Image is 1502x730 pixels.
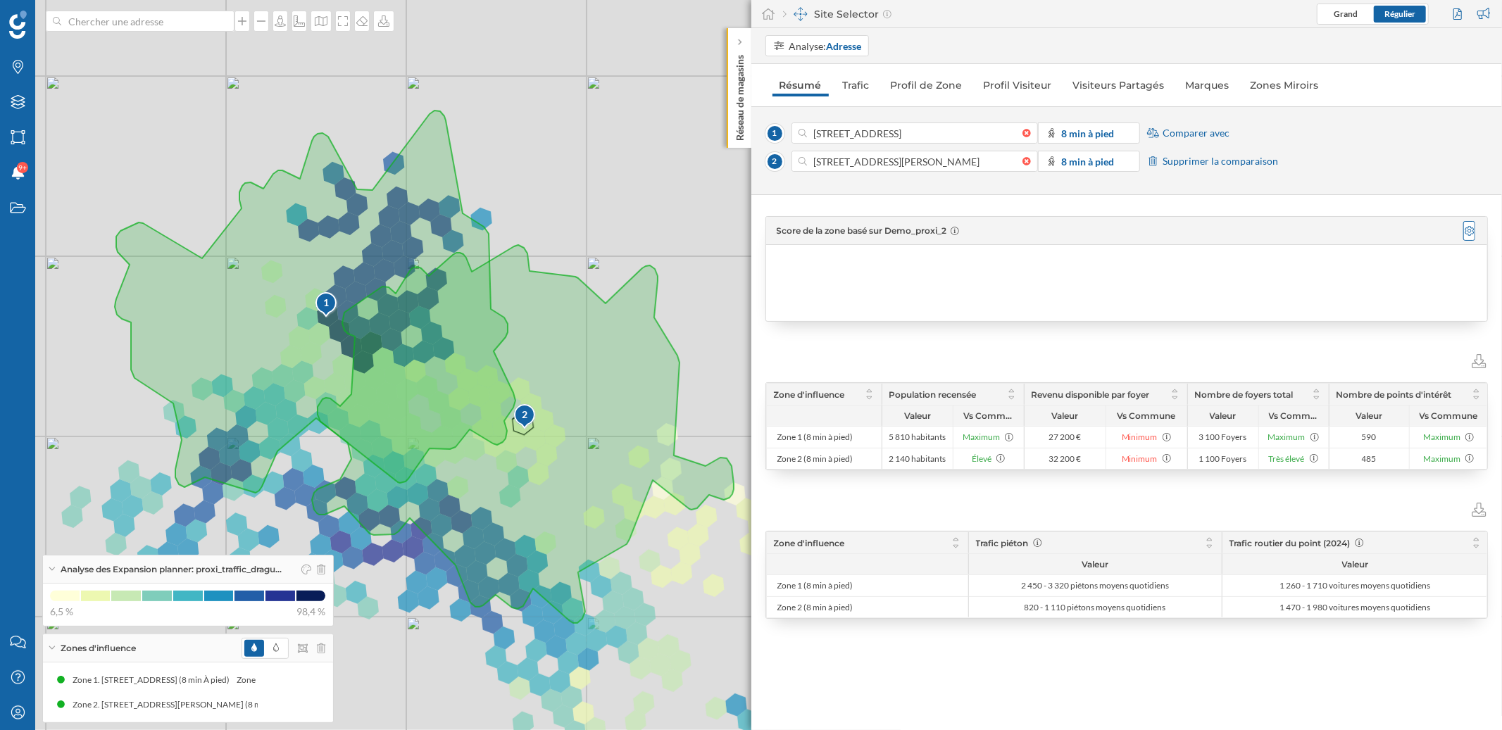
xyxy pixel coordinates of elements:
[1334,8,1358,19] span: Grand
[1163,126,1229,140] span: Comparer avec
[826,40,861,52] strong: Adresse
[9,11,27,39] img: Logo Geoblink
[513,408,537,422] div: 2
[783,7,891,21] div: Site Selector
[777,225,947,237] span: Score de la zone basé sur Demo_proxi_2
[963,410,1013,421] span: Vs Commune
[1199,453,1247,465] span: 1 100 Foyers
[732,49,746,141] p: Réseau de magasins
[1362,432,1377,443] span: 590
[1342,559,1369,569] span: Valeur
[237,673,401,687] div: Zone 1. [STREET_ADDRESS] (8 min À pied)
[1061,156,1114,168] strong: 8 min à pied
[777,432,853,443] span: Zone 1 (8 min à pied)
[1179,74,1237,96] a: Marques
[1269,410,1318,421] span: Vs Commune
[1280,580,1431,591] span: 1 260 - 1 710 voitures moyens quotidiens
[1122,431,1158,443] span: Minimum
[977,74,1059,96] a: Profil Visiteur
[1032,389,1150,400] span: Revenu disponible par foyer
[297,605,326,619] span: 98,4 %
[789,39,861,54] div: Analyse:
[794,7,808,21] img: dashboards-manager.svg
[884,74,970,96] a: Profil de Zone
[836,74,877,96] a: Trafic
[1244,74,1326,96] a: Zones Miroirs
[50,605,73,619] span: 6,5 %
[1117,410,1175,421] span: Vs Commune
[28,10,96,23] span: Assistance
[774,538,845,548] span: Zone d'influence
[777,602,853,613] span: Zone 2 (8 min à pied)
[513,403,537,431] img: pois-map-marker.svg
[61,563,282,576] span: Analyse des Expansion planner: proxi_traffic_dragu…
[777,580,853,591] span: Zone 1 (8 min à pied)
[1362,453,1377,465] span: 485
[1082,559,1108,569] span: Valeur
[777,453,853,465] span: Zone 2 (8 min à pied)
[904,410,931,421] span: Valeur
[1066,74,1172,96] a: Visiteurs Partagés
[1268,431,1306,443] span: Maximum
[963,431,1000,443] span: Maximum
[772,74,829,96] a: Résumé
[1025,602,1166,613] span: 820 - 1 110 piétons moyens quotidiens
[1229,538,1351,548] span: Trafic routier du point (2024)
[765,152,784,171] span: 2
[765,124,784,143] span: 1
[1049,432,1081,443] span: 27 200 €
[18,161,27,175] span: 9+
[1420,410,1478,421] span: Vs Commune
[1280,602,1431,613] span: 1 470 - 1 980 voitures moyens quotidiens
[315,291,339,319] img: pois-map-marker.svg
[1195,389,1294,400] span: Nombre de foyers total
[1163,154,1278,168] span: Supprimer la comparaison
[1049,453,1081,465] span: 32 200 €
[513,403,534,429] div: 2
[1061,127,1114,139] strong: 8 min à pied
[1199,432,1247,443] span: 3 100 Foyers
[972,453,991,465] span: Élevé
[889,432,946,443] span: 5 810 habitants
[1337,389,1452,400] span: Nombre de points d'intérêt
[1122,453,1158,465] span: Minimum
[889,389,977,400] span: Population recensée
[61,642,136,655] span: Zones d'influence
[315,291,336,317] div: 1
[1210,410,1237,421] span: Valeur
[1269,453,1305,465] span: Très élevé
[1423,453,1460,465] span: Maximum
[889,453,946,465] span: 2 140 habitants
[73,673,237,687] div: Zone 1. [STREET_ADDRESS] (8 min À pied)
[315,296,338,310] div: 1
[1423,431,1460,443] span: Maximum
[976,538,1029,548] span: Trafic piéton
[73,698,303,712] div: Zone 2. [STREET_ADDRESS][PERSON_NAME] (8 min À pied)
[1384,8,1415,19] span: Régulier
[1356,410,1382,421] span: Valeur
[1021,580,1169,591] span: 2 450 - 3 320 piétons moyens quotidiens
[774,389,845,400] span: Zone d'influence
[1051,410,1078,421] span: Valeur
